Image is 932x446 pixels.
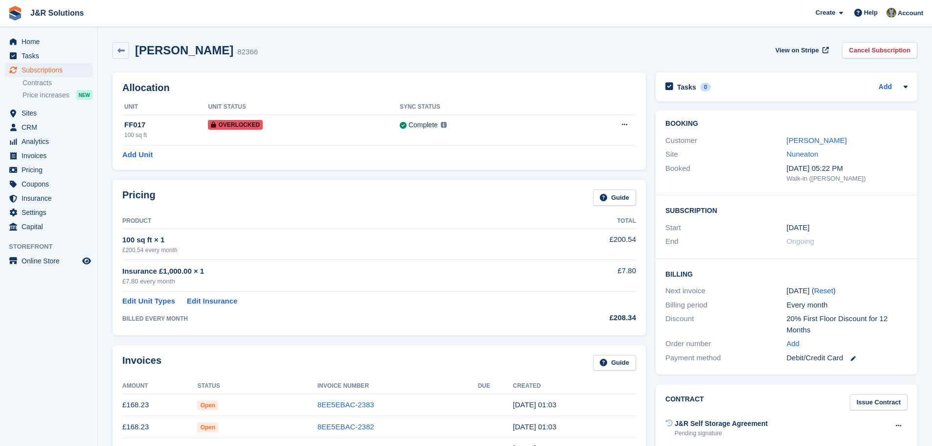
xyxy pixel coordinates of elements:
[122,99,208,115] th: Unit
[665,222,786,234] div: Start
[540,260,636,292] td: £7.80
[665,205,908,215] h2: Subscription
[208,120,263,130] span: Overlocked
[122,314,540,323] div: BILLED EVERY MONTH
[665,120,908,128] h2: Booking
[441,122,447,128] img: icon-info-grey-7440780725fd019a000dd9b08b2336e03edf1995a4989e88bcd33f0948082b44.svg
[124,131,208,140] div: 100 sq ft
[5,35,92,48] a: menu
[593,355,636,371] a: Guide
[850,394,908,410] a: Issue Contract
[814,286,833,295] a: Reset
[5,149,92,163] a: menu
[122,277,540,286] div: £7.80 every month
[187,296,237,307] a: Edit Insurance
[22,149,80,163] span: Invoices
[5,254,92,268] a: menu
[787,300,908,311] div: Every month
[665,236,786,247] div: End
[22,63,80,77] span: Subscriptions
[122,189,156,206] h2: Pricing
[81,255,92,267] a: Preview store
[318,400,374,409] a: 8EE5EBAC-2383
[5,49,92,63] a: menu
[665,135,786,146] div: Customer
[675,429,768,438] div: Pending signature
[9,242,97,252] span: Storefront
[665,269,908,279] h2: Billing
[787,338,800,350] a: Add
[22,191,80,205] span: Insurance
[677,83,696,92] h2: Tasks
[122,149,153,161] a: Add Unit
[122,82,636,94] h2: Allocation
[122,355,161,371] h2: Invoices
[787,150,818,158] a: Nuneaton
[409,120,438,130] div: Complete
[5,163,92,177] a: menu
[22,35,80,48] span: Home
[772,42,831,58] a: View on Stripe
[22,177,80,191] span: Coupons
[540,213,636,229] th: Total
[5,106,92,120] a: menu
[22,163,80,177] span: Pricing
[122,266,540,277] div: Insurance £1,000.00 × 1
[787,174,908,184] div: Walk-in ([PERSON_NAME])
[665,300,786,311] div: Billing period
[237,47,258,58] div: 82366
[787,352,908,364] div: Debit/Credit Card
[665,338,786,350] div: Order number
[665,285,786,297] div: Next invoice
[122,416,197,438] td: £168.23
[122,235,540,246] div: 100 sq ft × 1
[122,394,197,416] td: £168.23
[23,90,92,100] a: Price increases NEW
[318,378,478,394] th: Invoice Number
[197,400,218,410] span: Open
[5,220,92,234] a: menu
[513,378,636,394] th: Created
[76,90,92,100] div: NEW
[5,120,92,134] a: menu
[5,206,92,219] a: menu
[513,423,556,431] time: 2025-07-25 00:03:10 UTC
[864,8,878,18] span: Help
[593,189,636,206] a: Guide
[122,378,197,394] th: Amount
[208,99,400,115] th: Unit Status
[675,419,768,429] div: J&R Self Storage Agreement
[22,206,80,219] span: Settings
[540,229,636,259] td: £200.54
[22,106,80,120] span: Sites
[665,149,786,160] div: Site
[22,120,80,134] span: CRM
[8,6,23,21] img: stora-icon-8386f47178a22dfd0bd8f6a31ec36ba5ce8667c1dd55bd0f319d3a0aa187defe.svg
[787,237,815,245] span: Ongoing
[22,135,80,148] span: Analytics
[887,8,896,18] img: Chris Dell
[124,119,208,131] div: FF017
[318,423,374,431] a: 8EE5EBAC-2382
[22,220,80,234] span: Capital
[879,82,892,93] a: Add
[787,313,908,335] div: 20% First Floor Discount for 12 Months
[665,394,704,410] h2: Contract
[787,285,908,297] div: [DATE] ( )
[23,78,92,88] a: Contracts
[478,378,513,394] th: Due
[5,177,92,191] a: menu
[22,49,80,63] span: Tasks
[122,296,175,307] a: Edit Unit Types
[898,8,923,18] span: Account
[22,254,80,268] span: Online Store
[787,222,810,234] time: 2025-04-25 00:00:00 UTC
[26,5,88,21] a: J&R Solutions
[787,136,847,144] a: [PERSON_NAME]
[700,83,711,92] div: 0
[665,352,786,364] div: Payment method
[5,135,92,148] a: menu
[197,423,218,432] span: Open
[842,42,917,58] a: Cancel Subscription
[5,191,92,205] a: menu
